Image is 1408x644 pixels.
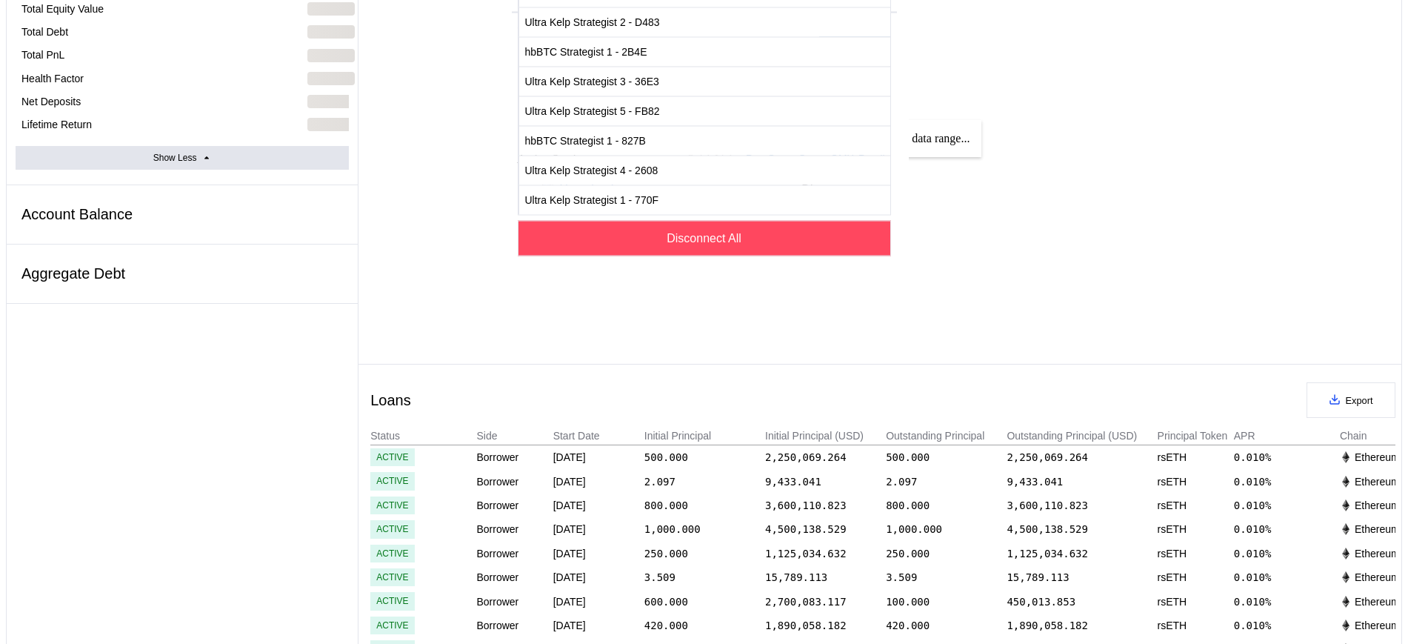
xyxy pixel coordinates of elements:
div: [DATE] [553,472,642,490]
div: 0.010% [1234,545,1338,562]
button: hbBTC Strategist 1 - 2B4E [519,37,890,67]
div: 3.509 [886,571,917,583]
div: 250.000 [886,548,930,560]
div: rsETH [1158,497,1232,514]
div: Borrower [476,545,550,562]
div: Lifetime Return [21,118,92,131]
div: Principal Token [1158,430,1232,442]
div: ACTIVE [376,620,408,631]
div: 15,789.113 [765,571,827,583]
button: Ultra Kelp Strategist 4 - 2608 [519,156,890,185]
img: svg+xml,%3c [1340,548,1352,560]
div: 450,013.853 [1007,596,1075,608]
div: 9,433.041 [1007,476,1063,488]
div: Ethereum [1340,619,1400,632]
div: Borrower [476,472,550,490]
div: Net Deposits [21,95,81,108]
div: 1,000.000 [886,523,942,535]
span: Ultra Kelp Strategist 3 - 36E3 [519,66,890,96]
div: [DATE] [553,592,642,610]
img: svg+xml,%3c [1340,523,1352,535]
span: Ultra Kelp Strategist 4 - 2608 [519,155,890,185]
div: 0.010% [1234,568,1338,586]
div: Start Date [553,430,642,442]
div: Outstanding Principal (USD) [1007,430,1155,442]
div: [DATE] [553,497,642,514]
div: 0.010% [1234,520,1338,538]
span: hbBTC Strategist 1 - 2B4E [519,36,890,67]
div: rsETH [1158,617,1232,634]
div: 4,500,138.529 [765,523,847,535]
div: Initial Principal (USD) [765,430,884,442]
div: rsETH [1158,592,1232,610]
div: 2,700,083.117 [765,596,847,608]
div: Account Balance [16,200,349,229]
div: Ethereum [1340,451,1400,464]
div: 0.010% [1234,448,1338,466]
div: ACTIVE [376,476,408,486]
div: 2,250,069.264 [765,451,847,463]
div: 2,250,069.264 [1007,451,1088,463]
div: 15,789.113 [1007,571,1069,583]
div: 0.010% [1234,472,1338,490]
span: Ultra Kelp Strategist 1 - 770F [519,185,890,215]
button: Ultra Kelp Strategist 5 - FB82 [519,96,890,126]
div: Total Debt [21,25,68,39]
div: ACTIVE [376,452,408,462]
div: ACTIVE [376,500,408,511]
div: 600.000 [644,596,688,608]
div: 100.000 [886,596,930,608]
div: [DATE] [553,448,642,466]
div: Outstanding Principal [886,430,1004,442]
button: Ultra Kelp Strategist 3 - 36E3 [519,67,890,96]
div: 4,500,138.529 [1007,523,1088,535]
div: 0.010% [1234,497,1338,514]
div: rsETH [1158,568,1232,586]
div: 0.010% [1234,617,1338,634]
div: 1,125,034.632 [765,548,847,560]
div: Side [476,430,550,442]
div: Borrower [476,448,550,466]
div: Borrower [476,617,550,634]
div: ACTIVE [376,524,408,534]
div: Borrower [476,568,550,586]
div: 0.010% [1234,592,1338,610]
button: Disconnect All [518,220,891,256]
div: 3,600,110.823 [1007,499,1088,511]
div: Ethereum [1340,499,1400,512]
div: Borrower [476,497,550,514]
img: svg+xml,%3c [1340,596,1352,608]
div: Total Equity Value [21,2,104,16]
div: [DATE] [553,568,642,586]
div: ACTIVE [376,572,408,582]
img: svg+xml,%3c [1340,476,1352,488]
div: Aggregate Debt [16,259,349,288]
button: hbBTC Strategist 1 - 827B [519,126,890,156]
div: 3.509 [644,571,675,583]
div: Ethereum [1340,522,1400,536]
div: 9,433.041 [765,476,821,488]
div: Status [370,430,474,442]
div: [DATE] [553,520,642,538]
span: Disconnect All [667,231,741,245]
div: Ethereum [1340,571,1400,584]
span: hbBTC Strategist 1 - 827B [519,125,890,156]
div: 2.097 [886,476,917,488]
div: Total PnL [21,48,64,62]
div: [DATE] [553,617,642,634]
img: svg+xml,%3c [1340,499,1352,511]
div: ACTIVE [376,548,408,559]
div: Borrower [476,520,550,538]
div: Ethereum [1340,475,1400,488]
div: APR [1234,430,1338,442]
div: Ethereum [1340,547,1400,560]
button: Ultra Kelp Strategist 2 - D483 [519,7,890,37]
div: [DATE] [553,545,642,562]
div: 800.000 [644,499,688,511]
div: Loans [370,392,411,409]
div: 1,000.000 [644,523,701,535]
div: 250.000 [644,548,688,560]
div: 2.097 [644,476,675,488]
